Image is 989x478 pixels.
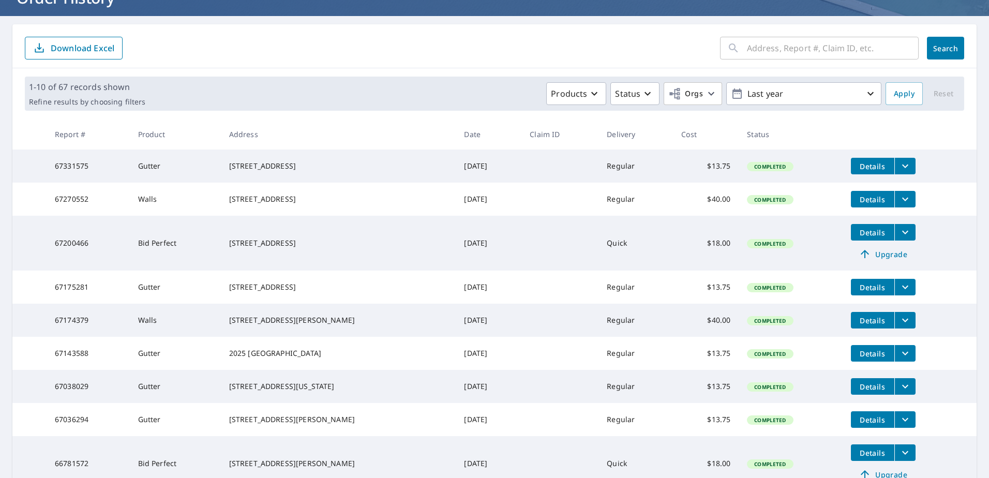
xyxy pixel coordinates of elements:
button: detailsBtn-67270552 [851,191,894,207]
button: Search [927,37,964,59]
td: 67038029 [47,370,130,403]
a: Upgrade [851,246,916,262]
button: Last year [726,82,881,105]
p: Refine results by choosing filters [29,97,145,107]
td: Regular [598,304,673,337]
td: [DATE] [456,183,521,216]
span: Orgs [668,87,703,100]
button: detailsBtn-67174379 [851,312,894,328]
span: Details [857,195,888,204]
button: filesDropdownBtn-67200466 [894,224,916,241]
td: 67143588 [47,337,130,370]
td: Regular [598,337,673,370]
p: Products [551,87,587,100]
td: 67200466 [47,216,130,271]
th: Report # [47,119,130,150]
div: [STREET_ADDRESS] [229,161,448,171]
p: 1-10 of 67 records shown [29,81,145,93]
button: filesDropdownBtn-67038029 [894,378,916,395]
span: Completed [748,350,792,357]
p: Last year [743,85,864,103]
button: filesDropdownBtn-66781572 [894,444,916,461]
th: Cost [673,119,739,150]
span: Details [857,282,888,292]
th: Delivery [598,119,673,150]
td: Walls [130,304,221,337]
p: Download Excel [51,42,114,54]
span: Completed [748,460,792,468]
td: 67270552 [47,183,130,216]
td: Regular [598,370,673,403]
span: Details [857,415,888,425]
td: 67036294 [47,403,130,436]
div: [STREET_ADDRESS] [229,238,448,248]
div: 2025 [GEOGRAPHIC_DATA] [229,348,448,358]
td: $13.75 [673,337,739,370]
td: [DATE] [456,216,521,271]
th: Product [130,119,221,150]
button: detailsBtn-67175281 [851,279,894,295]
span: Apply [894,87,915,100]
div: [STREET_ADDRESS] [229,282,448,292]
td: [DATE] [456,304,521,337]
td: 67331575 [47,150,130,183]
td: $40.00 [673,304,739,337]
button: detailsBtn-67200466 [851,224,894,241]
button: filesDropdownBtn-67143588 [894,345,916,362]
button: filesDropdownBtn-67270552 [894,191,916,207]
td: Bid Perfect [130,216,221,271]
button: Download Excel [25,37,123,59]
td: $13.75 [673,403,739,436]
span: Completed [748,383,792,391]
span: Upgrade [857,248,909,260]
th: Status [739,119,842,150]
button: filesDropdownBtn-67036294 [894,411,916,428]
div: [STREET_ADDRESS][PERSON_NAME] [229,458,448,469]
td: Gutter [130,337,221,370]
span: Search [935,43,956,53]
div: [STREET_ADDRESS][PERSON_NAME] [229,315,448,325]
span: Details [857,316,888,325]
td: [DATE] [456,370,521,403]
button: Status [610,82,660,105]
span: Completed [748,196,792,203]
span: Completed [748,416,792,424]
button: filesDropdownBtn-67331575 [894,158,916,174]
button: detailsBtn-67331575 [851,158,894,174]
td: Gutter [130,150,221,183]
button: detailsBtn-67038029 [851,378,894,395]
p: Status [615,87,640,100]
span: Details [857,228,888,237]
td: $13.75 [673,150,739,183]
td: $40.00 [673,183,739,216]
td: Regular [598,183,673,216]
td: Regular [598,403,673,436]
td: $13.75 [673,370,739,403]
div: [STREET_ADDRESS][PERSON_NAME] [229,414,448,425]
button: Apply [886,82,923,105]
button: filesDropdownBtn-67175281 [894,279,916,295]
th: Claim ID [521,119,598,150]
div: [STREET_ADDRESS] [229,194,448,204]
th: Address [221,119,456,150]
span: Completed [748,317,792,324]
button: detailsBtn-67143588 [851,345,894,362]
span: Details [857,161,888,171]
td: $13.75 [673,271,739,304]
td: 67174379 [47,304,130,337]
td: Gutter [130,370,221,403]
span: Completed [748,240,792,247]
button: Products [546,82,606,105]
div: [STREET_ADDRESS][US_STATE] [229,381,448,392]
td: [DATE] [456,403,521,436]
span: Details [857,382,888,392]
td: [DATE] [456,150,521,183]
button: detailsBtn-67036294 [851,411,894,428]
td: Gutter [130,271,221,304]
td: [DATE] [456,271,521,304]
th: Date [456,119,521,150]
td: Regular [598,150,673,183]
input: Address, Report #, Claim ID, etc. [747,34,919,63]
button: detailsBtn-66781572 [851,444,894,461]
td: [DATE] [456,337,521,370]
